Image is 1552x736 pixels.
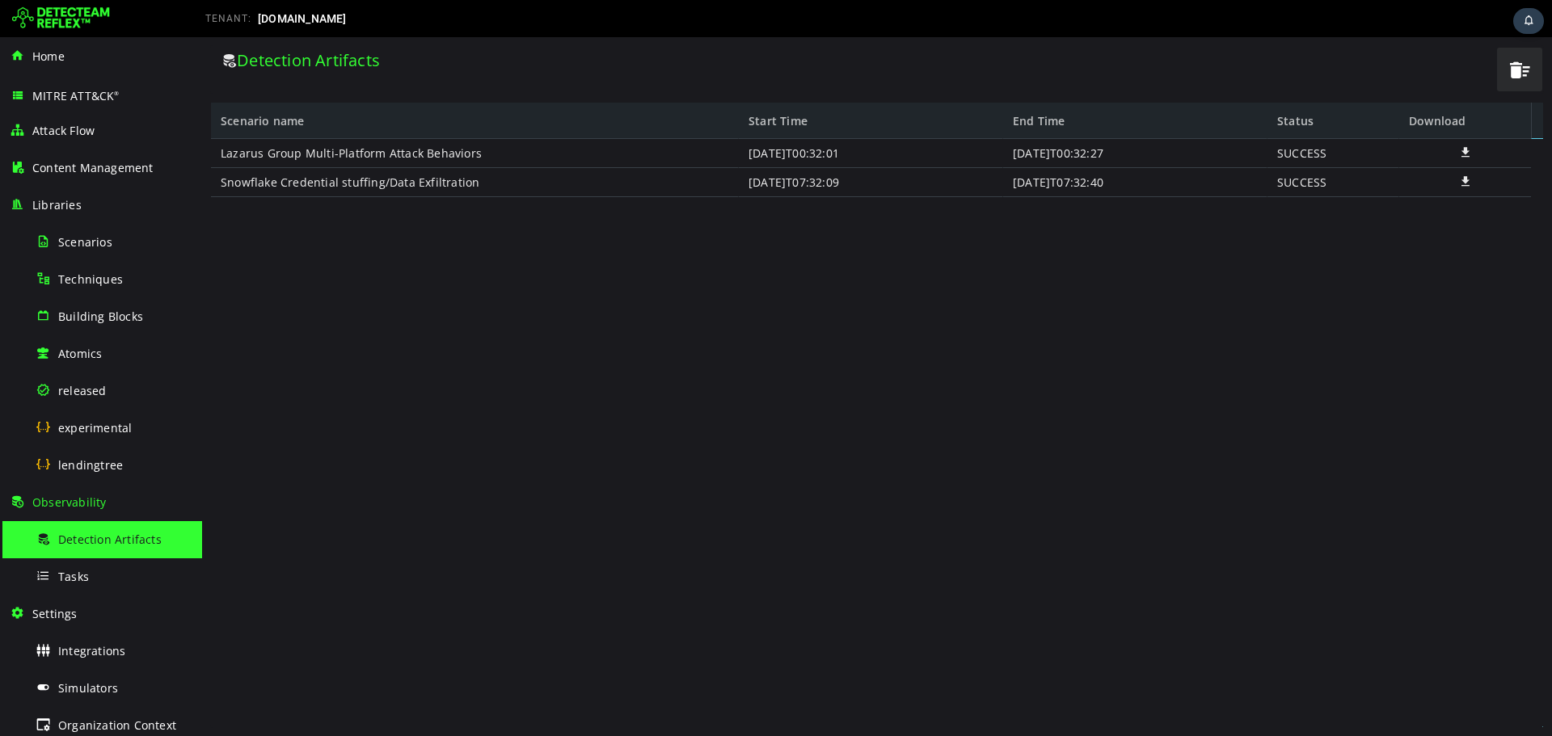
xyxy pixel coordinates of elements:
[205,13,251,24] span: TENANT:
[58,569,89,584] span: Tasks
[801,102,1065,131] div: [DATE]T00:32:27
[537,131,801,160] div: [DATE]T07:32:09
[537,65,801,102] div: Start Time
[32,197,82,212] span: Libraries
[58,420,132,435] span: experimental
[537,102,801,131] div: [DATE]T00:32:01
[58,680,118,696] span: Simulators
[32,160,154,175] span: Content Management
[801,131,1065,160] div: [DATE]T07:32:40
[58,346,102,361] span: Atomics
[1065,102,1197,131] div: SUCCESS
[1065,131,1197,160] div: SUCCESS
[58,309,143,324] span: Building Blocks
[1513,8,1544,34] div: Task Notifications
[35,12,178,34] span: Detection Artifacts
[1197,65,1329,102] div: Download
[9,102,537,131] div: Lazarus Group Multi-Platform Attack Behaviors
[58,457,123,473] span: lendingtree
[32,48,65,64] span: Home
[801,65,1065,102] div: End Time
[1065,65,1197,102] div: Status
[58,383,107,398] span: released
[32,123,95,138] span: Attack Flow
[58,234,112,250] span: Scenarios
[114,90,119,97] sup: ®
[9,131,537,160] div: Snowflake Credential stuffing/Data Exfiltration
[258,12,347,25] span: [DOMAIN_NAME]
[58,271,123,287] span: Techniques
[9,65,537,102] div: Scenario name
[58,643,125,658] span: Integrations
[58,717,176,733] span: Organization Context
[32,606,78,621] span: Settings
[12,6,110,32] img: Detecteam logo
[58,532,162,547] span: Detection Artifacts
[32,494,107,510] span: Observability
[32,88,120,103] span: MITRE ATT&CK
